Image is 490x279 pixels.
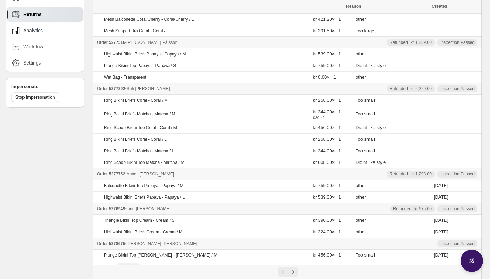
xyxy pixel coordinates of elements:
span: kr 1,298.00 [411,171,432,177]
span: kr 421.20 × 1 [313,16,341,22]
td: other [353,226,432,238]
span: Order [97,86,108,91]
p: Ring Scoop Bikini Top Coral - Coral / M [104,125,177,131]
span: kr 456.00 × 1 [313,264,341,269]
span: Order [97,206,108,211]
span: [PERSON_NAME] [PERSON_NAME] [127,241,197,246]
span: 5277516 [109,40,125,45]
td: Did'nt like style [353,60,432,72]
span: kr 456.00 × 1 [313,252,341,258]
span: kr 2,229.00 [411,86,432,92]
p: Plunge Bikini Top Papaya - Papaya / S [104,63,176,68]
time: Tuesday, July 29, 2025 at 12:53:24 PM [434,194,448,200]
p: Highwaist Bikini Briefs Papaya - Papaya / L [104,194,185,200]
p: Mesh Support Bra Coral - Coral / L [104,28,169,34]
div: - [97,85,351,92]
td: other [353,72,432,83]
span: kr 1,259.00 [411,40,432,45]
td: Too small [353,134,432,145]
span: kr 608.00 × 1 [313,160,341,165]
td: other [353,14,432,25]
span: Inspection Passed [440,40,475,45]
p: Ring Scoop Bikini Top Matcha - Matcha / M [104,160,184,165]
span: kr 675.00 [414,206,432,212]
td: Too small [353,250,432,261]
span: kr 391.50 × 1 [313,28,341,33]
span: 5276949 [109,206,125,211]
div: Refunded [393,206,432,212]
div: - [97,171,351,178]
time: Tuesday, July 29, 2025 at 1:05:59 PM [434,252,448,258]
p: Wet Bag - Transparent [104,74,146,80]
span: kr 759.00 × 1 [313,183,341,188]
p: Triangle Bikini Top Cream - Cream / S [104,218,174,223]
span: kr 0.00 × 1 [313,74,336,80]
nav: Pagination [93,265,482,279]
span: kr 258.00 × 1 [313,137,341,142]
span: kr 539.00 × 1 [313,194,341,200]
td: Too small [353,145,432,157]
td: Did'nt like style [353,122,432,134]
span: Order [97,172,108,177]
span: kr 344.00 × 1 [313,108,351,115]
span: Reason [346,4,361,9]
p: Ring Bikini Briefs Coral - Coral / M [104,98,168,103]
time: Tuesday, July 29, 2025 at 1:30:19 PM [434,218,448,223]
td: Did'nt like style [353,157,432,168]
div: Refunded [390,86,432,92]
span: Inspection Passed [440,171,475,177]
span: kr 456.00 × 1 [313,125,341,130]
div: Refunded [390,40,432,45]
span: 5277292 [109,86,125,91]
span: Analytics [23,27,43,34]
span: Anneli [PERSON_NAME] [127,172,174,177]
span: Stop Impersonation [15,94,55,100]
p: Balconette Bikini Top Papaya - Papaya / M [104,183,184,188]
span: Order [97,241,108,246]
p: Ring Bikini Briefs Coral - Coral / L [104,137,167,142]
td: other [353,48,432,60]
span: Linn [PERSON_NAME] [127,206,171,211]
span: Order [97,40,108,45]
span: Inspection Passed [440,86,475,92]
span: Created [432,4,448,9]
td: other [353,192,432,203]
time: Tuesday, July 29, 2025 at 12:53:24 PM [434,183,448,188]
p: Ring Bikini Briefs Matcha - Matcha / M [104,111,175,117]
button: Next [288,267,298,277]
p: Plunge Bikini Top [PERSON_NAME] - [PERSON_NAME] / M [104,252,217,258]
div: - [97,205,351,212]
p: Highwaist Bikini Briefs Cream - Cream / M [104,229,183,235]
span: 5278675 [109,241,125,246]
td: Too small [353,95,432,106]
span: kr 344.00 × 1 [313,148,341,153]
span: kr 258.00 × 1 [313,98,341,103]
h4: Impersonate [11,83,79,90]
td: Too large [353,25,432,37]
span: kr 324.00 × 1 [313,229,341,234]
span: Sofi [PERSON_NAME] [127,86,170,91]
p: Highwaist Bikini Briefs Papaya - Papaya / M [104,51,186,57]
span: kr 539.00 × 1 [313,51,341,57]
span: Workflow [23,43,43,50]
div: - [97,240,351,247]
span: 5277752 [109,172,125,177]
p: Ring Bikini Briefs Matcha - Matcha / L [104,148,174,154]
span: kr 759.00 × 1 [313,63,341,68]
p: Mesh Balconette Coral/Cherry - Coral/Cherry / L [104,16,194,22]
span: [PERSON_NAME] Pålsson [127,40,178,45]
span: Inspection Passed [440,241,475,246]
td: other [353,180,432,192]
button: Stop Impersonation [11,92,59,102]
span: Returns [23,11,42,18]
span: Inspection Passed [440,206,475,212]
p: Plunge Bikini Top [PERSON_NAME] - [PERSON_NAME] / L [143,264,256,270]
div: Refunded [390,171,432,177]
span: Settings [23,59,41,66]
span: €30.42 [313,115,351,120]
div: - [97,39,351,46]
td: other [353,215,432,226]
td: Too small [353,106,432,122]
span: Exchange [119,264,138,270]
span: kr 390.00 × 1 [313,218,341,223]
